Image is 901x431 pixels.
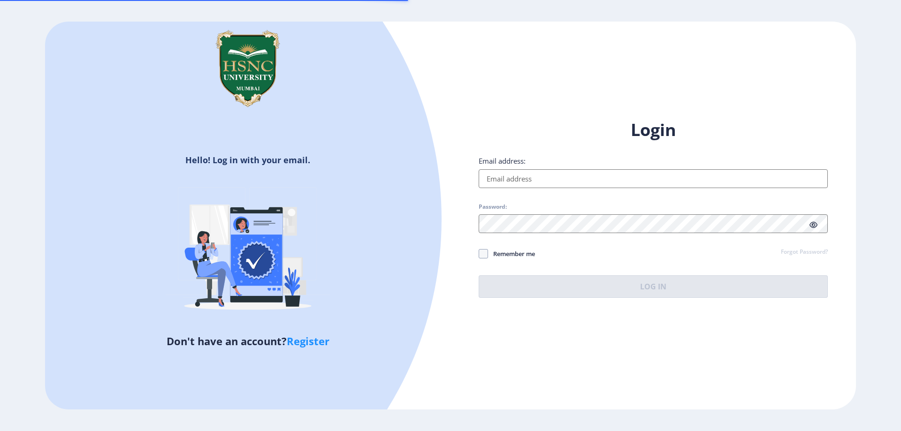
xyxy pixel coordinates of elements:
[479,203,507,211] label: Password:
[781,248,828,257] a: Forgot Password?
[479,169,828,188] input: Email address
[479,156,526,166] label: Email address:
[479,119,828,141] h1: Login
[201,22,295,115] img: hsnc.png
[287,334,329,348] a: Register
[479,275,828,298] button: Log In
[488,248,535,259] span: Remember me
[166,169,330,333] img: Verified-rafiki.svg
[52,333,443,348] h5: Don't have an account?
